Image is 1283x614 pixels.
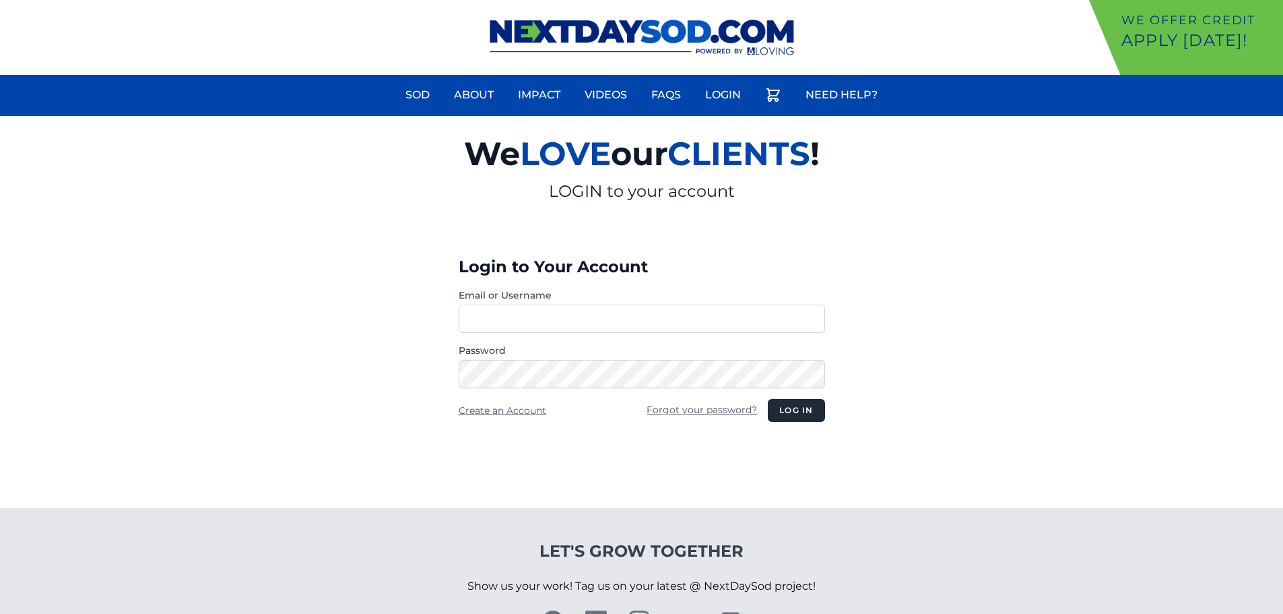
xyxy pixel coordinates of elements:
p: Show us your work! Tag us on your latest @ NextDaySod project! [467,562,816,611]
a: Login [697,79,749,111]
a: Forgot your password? [647,404,757,416]
a: Need Help? [797,79,886,111]
p: LOGIN to your account [308,181,976,202]
label: Password [459,344,825,357]
span: LOVE [520,134,611,173]
h4: Let's Grow Together [467,541,816,562]
h2: We our ! [308,127,976,181]
label: Email or Username [459,288,825,302]
h3: Login to Your Account [459,256,825,278]
a: Impact [510,79,568,111]
a: FAQs [643,79,689,111]
a: Videos [577,79,635,111]
a: Create an Account [459,404,546,417]
a: About [446,79,502,111]
button: Log in [768,399,824,422]
p: Apply [DATE]! [1121,30,1278,51]
p: We offer Credit [1121,11,1278,30]
a: Sod [397,79,438,111]
span: CLIENTS [667,134,810,173]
